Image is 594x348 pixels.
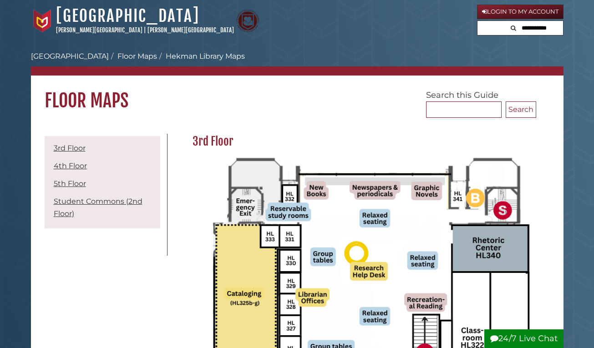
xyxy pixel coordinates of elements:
nav: breadcrumb [31,51,564,76]
a: Login to My Account [477,5,564,19]
img: Calvin Theological Seminary [236,10,259,32]
li: Hekman Library Maps [157,51,245,62]
button: Search [508,21,519,33]
h2: 3rd Floor [188,134,536,149]
a: 4th Floor [54,161,87,170]
a: [GEOGRAPHIC_DATA] [31,52,109,61]
a: 3rd Floor [54,144,86,152]
img: Calvin University [31,10,54,32]
h1: Floor Maps [31,76,564,112]
span: | [144,26,146,34]
a: [PERSON_NAME][GEOGRAPHIC_DATA] [56,26,142,34]
button: 24/7 Live Chat [484,329,564,348]
button: Search [506,101,536,118]
div: Guide Pages [45,134,160,233]
a: [GEOGRAPHIC_DATA] [56,6,199,26]
i: Search [511,25,516,31]
a: Floor Maps [117,52,157,61]
a: Student Commons (2nd Floor) [54,197,142,218]
a: [PERSON_NAME][GEOGRAPHIC_DATA] [147,26,234,34]
a: 5th Floor [54,179,86,188]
